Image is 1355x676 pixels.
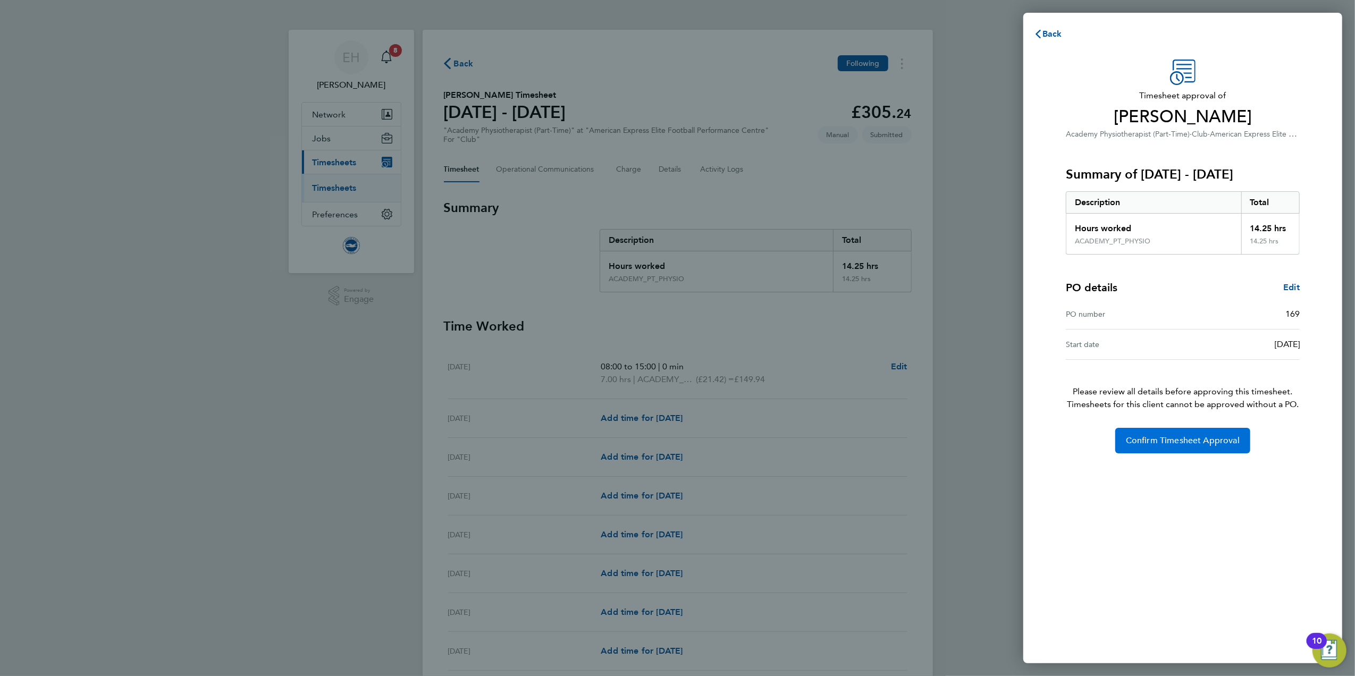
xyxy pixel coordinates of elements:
[1066,338,1183,351] div: Start date
[1285,309,1300,319] span: 169
[1075,237,1150,246] div: ACADEMY_PT_PHYSIO
[1042,29,1062,39] span: Back
[1190,130,1192,139] span: ·
[1066,89,1300,102] span: Timesheet approval of
[1241,237,1300,254] div: 14.25 hrs
[1066,214,1241,237] div: Hours worked
[1066,308,1183,320] div: PO number
[1066,280,1117,295] h4: PO details
[1066,192,1241,213] div: Description
[1066,166,1300,183] h3: Summary of [DATE] - [DATE]
[1312,633,1346,667] button: Open Resource Center, 10 new notifications
[1066,106,1300,128] span: [PERSON_NAME]
[1053,398,1312,411] span: Timesheets for this client cannot be approved without a PO.
[1023,23,1073,45] button: Back
[1241,214,1300,237] div: 14.25 hrs
[1126,435,1240,446] span: Confirm Timesheet Approval
[1312,641,1322,655] div: 10
[1241,192,1300,213] div: Total
[1192,130,1208,139] span: Club
[1283,281,1300,294] a: Edit
[1066,191,1300,255] div: Summary of 01 - 30 Sep 2025
[1208,130,1210,139] span: ·
[1066,130,1190,139] span: Academy Physiotherapist (Part-Time)
[1183,338,1300,351] div: [DATE]
[1115,428,1250,453] button: Confirm Timesheet Approval
[1053,360,1312,411] p: Please review all details before approving this timesheet.
[1283,282,1300,292] span: Edit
